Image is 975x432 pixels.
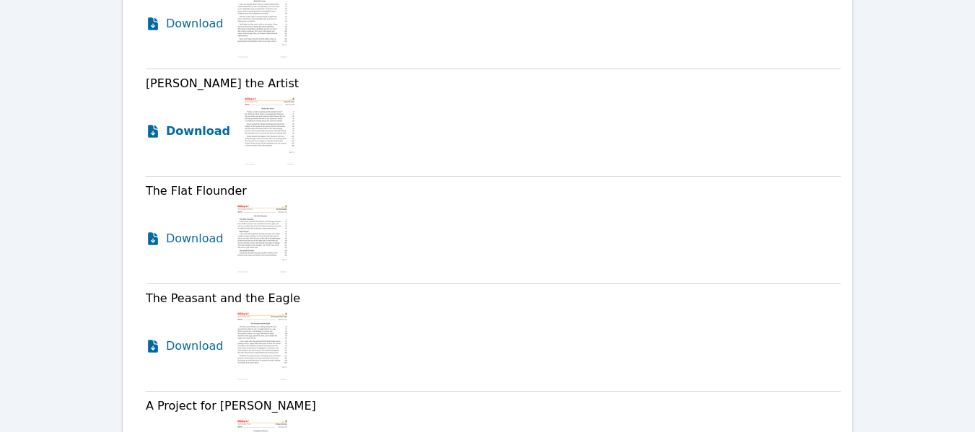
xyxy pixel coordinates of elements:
span: A Project for [PERSON_NAME] [146,399,316,413]
span: Download [166,15,224,32]
span: Download [166,123,230,140]
span: [PERSON_NAME] the Artist [146,76,299,90]
img: Emma the Artist [242,95,297,167]
a: Download [146,95,230,167]
a: Download [146,203,224,275]
span: The Flat Flounder [146,184,247,198]
img: The Peasant and the Eagle [235,310,290,382]
span: Download [166,338,224,355]
span: Download [166,230,224,247]
a: Download [146,310,224,382]
span: The Peasant and the Eagle [146,291,300,305]
img: The Flat Flounder [235,203,290,275]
